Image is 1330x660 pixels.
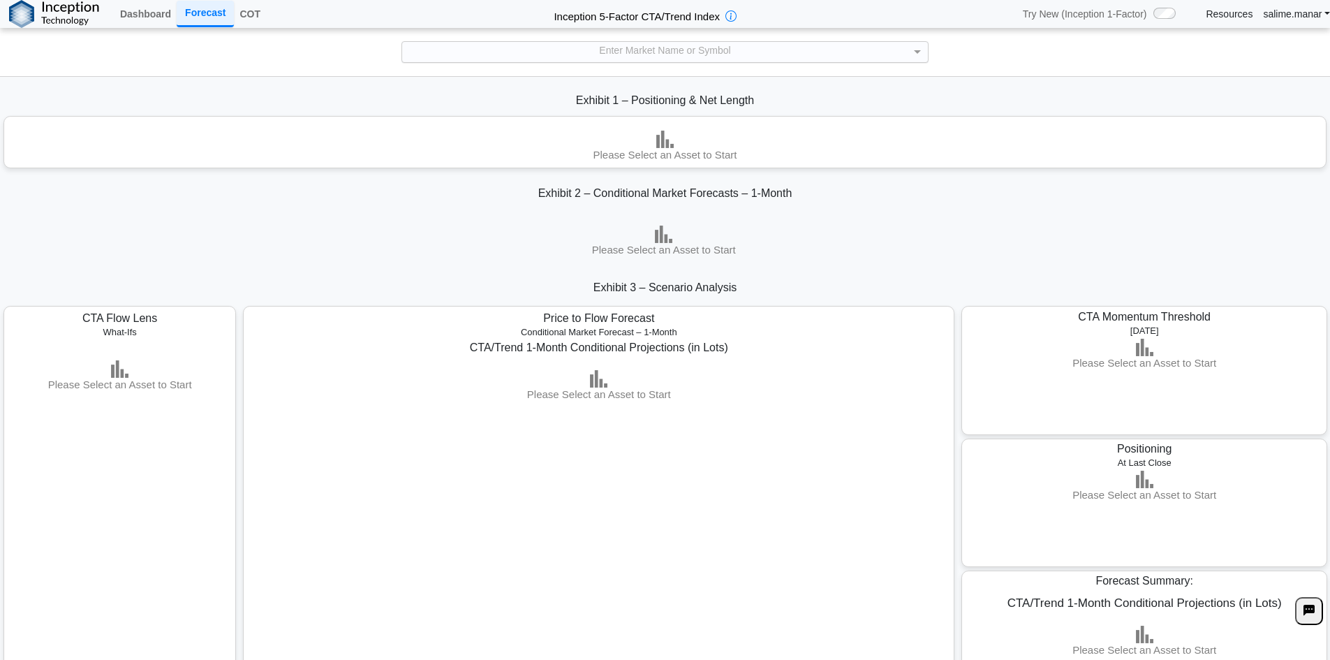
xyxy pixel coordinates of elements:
[538,187,792,199] span: Exhibit 2 – Conditional Market Forecasts – 1-Month
[177,1,234,27] a: Forecast
[655,226,672,243] img: bar-chart.png
[1263,8,1330,20] a: salime.manar
[4,148,1326,162] h3: Please Select an Asset to Start
[1055,356,1234,370] h3: Please Select an Asset to Start
[576,94,754,106] span: Exhibit 1 – Positioning & Net Length
[443,243,885,257] h3: Please Select an Asset to Start
[966,488,1323,502] h3: Please Select an Asset to Start
[82,312,157,324] span: CTA Flow Lens
[251,388,947,402] h3: Please Select an Asset to Start
[548,4,725,24] h2: Inception 5-Factor CTA/Trend Index
[590,370,607,388] img: bar-chart.png
[1095,575,1193,587] span: Forecast Summary:
[1136,471,1153,488] img: bar-chart.png
[968,325,1322,337] h5: [DATE]
[1078,311,1211,323] span: CTA Momentum Threshold
[470,342,728,353] span: CTA/Trend 1-Month Conditional Projections (in Lots)
[966,643,1322,657] h3: Please Select an Asset to Start
[1136,626,1153,643] img: bar-chart.png
[656,131,674,148] img: bar-chart.png
[1007,596,1282,610] span: CTA/Trend 1-Month Conditional Projections (in Lots)
[17,378,222,392] h3: Please Select an Asset to Start
[114,2,177,26] a: Dashboard
[593,281,737,293] span: Exhibit 3 – Scenario Analysis
[1136,339,1153,356] img: bar-chart.png
[18,327,221,338] h5: What-Ifs
[1206,8,1253,20] a: Resources
[254,327,944,338] h5: Conditional Market Forecast – 1-Month
[234,2,266,26] a: COT
[402,42,927,61] div: Enter Market Name or Symbol
[1023,8,1147,20] span: Try New (Inception 1-Factor)
[543,312,654,324] span: Price to Flow Forecast
[111,360,128,378] img: bar-chart.png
